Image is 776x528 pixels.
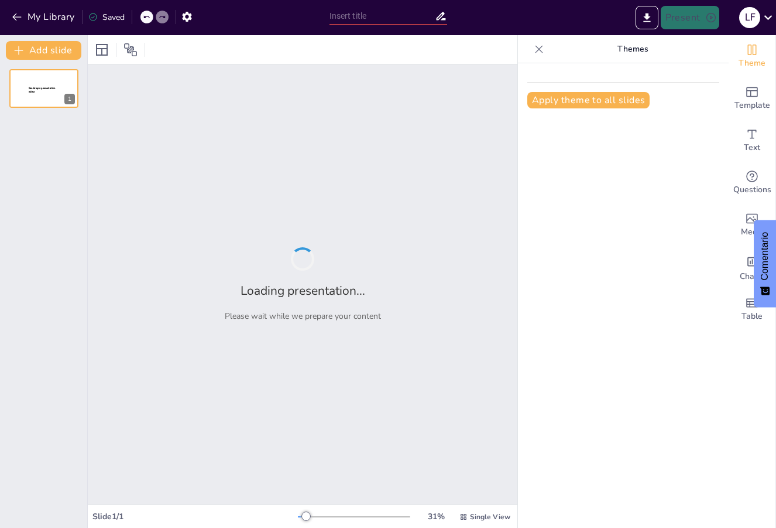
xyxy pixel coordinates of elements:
span: Template [734,99,770,112]
div: 1 [9,69,78,108]
span: Text [744,141,760,154]
div: Add ready made slides [729,77,775,120]
div: Add charts and graphs [729,246,775,288]
span: Media [741,226,764,239]
button: Present [661,6,719,29]
div: 31 % [422,511,450,522]
div: Slide 1 / 1 [92,511,298,522]
div: Add a table [729,288,775,331]
button: Apply theme to all slides [527,92,650,108]
input: Insert title [329,8,435,25]
span: Sendsteps presentation editor [29,87,56,93]
span: Questions [733,183,771,196]
span: Single View [470,512,510,522]
span: Position [123,43,138,57]
div: Layout [92,40,111,59]
button: L F [739,6,760,29]
p: Please wait while we prepare your content [225,311,381,322]
div: 1 [64,94,75,104]
h2: Loading presentation... [241,282,365,299]
button: Add slide [6,41,81,60]
button: Export to PowerPoint [636,6,658,29]
p: Themes [548,35,717,63]
div: Get real-time input from your audience [729,162,775,204]
div: L F [739,7,760,28]
div: Change the overall theme [729,35,775,77]
span: Table [741,310,763,323]
div: Add images, graphics, shapes or video [729,204,775,246]
div: Saved [88,12,125,23]
span: Charts [740,270,764,283]
font: Comentario [760,232,770,281]
button: Comentarios - Mostrar encuesta [754,220,776,308]
div: Add text boxes [729,120,775,162]
span: Theme [739,57,765,70]
button: My Library [9,8,80,26]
